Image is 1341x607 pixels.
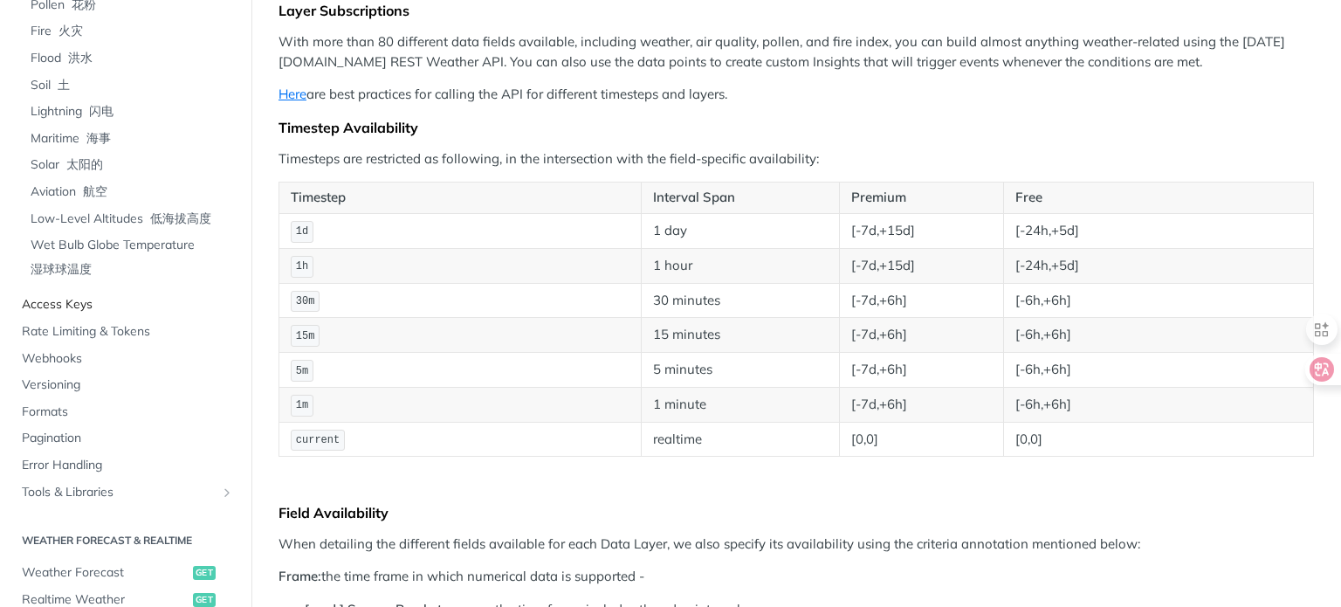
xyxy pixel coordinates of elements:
a: Lightning 闪电 [22,99,238,125]
font: 低海拔高度 [150,210,211,226]
font: 湿球球温度 [31,261,92,277]
span: Low-Level Altitudes [31,210,234,228]
span: current [296,434,340,446]
td: [0,0] [839,422,1003,457]
a: Maritime 海事 [22,126,238,152]
a: Formats [13,399,238,425]
span: Error Handling [22,457,234,474]
td: [-7d,+6h] [839,353,1003,388]
th: Premium [839,183,1003,214]
font: 航空 [83,183,107,199]
span: Flood [31,50,234,67]
a: Rate Limiting & Tokens [13,319,238,345]
span: 1h [296,260,308,272]
a: Here [279,86,306,102]
span: Access Keys [22,296,234,314]
a: Low-Level Altitudes 低海拔高度 [22,206,238,232]
span: 1m [296,399,308,411]
td: [-24h,+5d] [1003,248,1314,283]
span: Versioning [22,376,234,394]
span: 30m [296,295,315,307]
font: 洪水 [68,50,93,66]
a: Aviation 航空 [22,179,238,205]
th: Free [1003,183,1314,214]
div: Timestep Availability [279,119,1314,136]
span: Tools & Libraries [22,484,216,501]
a: Soil 土 [22,72,238,99]
td: 1 day [641,213,839,248]
span: Pagination [22,430,234,447]
a: Tools & LibrariesShow subpages for Tools & Libraries [13,479,238,506]
a: Weather Forecastget [13,560,238,586]
td: [-7d,+6h] [839,283,1003,318]
span: 1d [296,225,308,238]
td: [-24h,+5d] [1003,213,1314,248]
a: Access Keys [13,292,238,318]
p: Timesteps are restricted as following, in the intersection with the field-specific availability: [279,149,1314,169]
span: Solar [31,156,234,174]
span: 15m [296,330,315,342]
span: Aviation [31,183,234,201]
td: [-6h,+6h] [1003,318,1314,353]
span: Fire [31,23,234,40]
a: Solar 太阳的 [22,152,238,178]
th: Interval Span [641,183,839,214]
a: Error Handling [13,452,238,479]
td: 30 minutes [641,283,839,318]
td: 15 minutes [641,318,839,353]
span: Lightning [31,103,234,121]
p: With more than 80 different data fields available, including weather, air quality, pollen, and fi... [279,32,1314,72]
td: [-7d,+6h] [839,318,1003,353]
font: 太阳的 [66,156,103,172]
span: Weather Forecast [22,564,189,582]
span: Rate Limiting & Tokens [22,323,234,341]
font: 闪电 [89,103,113,119]
strong: Frame: [279,568,321,584]
button: Show subpages for Tools & Libraries [220,486,234,500]
h2: Weather Forecast & realtime [13,533,238,548]
span: Wet Bulb Globe Temperature [31,237,234,285]
span: 5m [296,365,308,377]
font: 土 [58,77,70,93]
a: Wet Bulb Globe Temperature湿球球温度 [22,232,238,289]
td: [-7d,+6h] [839,387,1003,422]
td: 1 minute [641,387,839,422]
font: 海事 [86,130,111,146]
span: Webhooks [22,350,234,368]
font: 火灾 [58,23,83,38]
td: [0,0] [1003,422,1314,457]
td: 1 hour [641,248,839,283]
p: the time frame in which numerical data is supported - [279,567,1314,587]
td: realtime [641,422,839,457]
a: Fire 火灾 [22,18,238,45]
span: get [193,566,216,580]
p: are best practices for calling the API for different timesteps and layers. [279,85,1314,105]
span: Soil [31,77,234,94]
td: [-7d,+15d] [839,213,1003,248]
a: Pagination [13,425,238,452]
a: Flood 洪水 [22,45,238,72]
div: Field Availability [279,504,1314,521]
div: Layer Subscriptions [279,2,1314,19]
a: Webhooks [13,346,238,372]
td: [-6h,+6h] [1003,387,1314,422]
th: Timestep [279,183,642,214]
a: Versioning [13,372,238,398]
span: Maritime [31,130,234,148]
span: Formats [22,404,234,421]
td: [-7d,+15d] [839,248,1003,283]
p: When detailing the different fields available for each Data Layer, we also specify its availabili... [279,535,1314,555]
td: [-6h,+6h] [1003,353,1314,388]
span: get [193,593,216,607]
td: [-6h,+6h] [1003,283,1314,318]
td: 5 minutes [641,353,839,388]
